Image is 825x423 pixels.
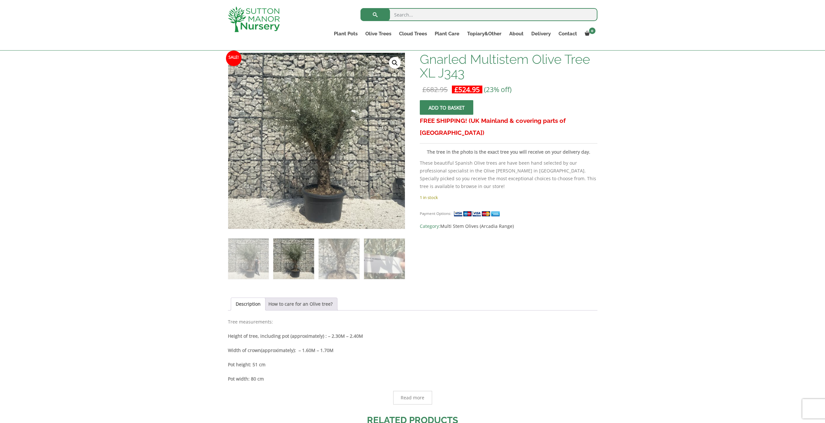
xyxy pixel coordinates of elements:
b: (approximately) [261,347,295,353]
h3: FREE SHIPPING! (UK Mainland & covering parts of [GEOGRAPHIC_DATA]) [420,115,597,139]
span: Read more [401,395,424,400]
strong: The tree in the photo is the exact tree you will receive on your delivery day. [427,149,590,155]
b: Height of tree, including pot (approximately) : – 2.30M – 2.40M [228,333,363,339]
a: Description [236,298,261,310]
a: Plant Pots [330,29,361,38]
strong: Width of crown : – 1.60M – 1.70M [228,347,334,353]
bdi: 524.95 [454,85,480,94]
a: View full-screen image gallery [389,57,401,69]
strong: Pot height: 51 cm [228,361,265,368]
a: Olive Trees [361,29,395,38]
input: Search... [360,8,597,21]
span: £ [422,85,426,94]
img: Gnarled Multistem Olive Tree XL J343 [228,239,269,279]
a: Delivery [527,29,555,38]
bdi: 682.95 [422,85,448,94]
span: Category: [420,222,597,230]
a: How to care for an Olive tree? [268,298,333,310]
a: Plant Care [431,29,463,38]
small: Payment Options: [420,211,451,216]
a: 0 [581,29,597,38]
img: Gnarled Multistem Olive Tree XL J343 - Image 3 [319,239,359,279]
a: Multi Stem Olives (Arcadia Range) [440,223,514,229]
span: Sale! [226,51,242,66]
p: 1 in stock [420,194,597,201]
strong: Pot width: 80 cm [228,376,264,382]
a: About [505,29,527,38]
span: (23% off) [484,85,512,94]
p: These beautiful Spanish Olive trees are have been hand selected by our professional specialist in... [420,159,597,190]
button: Add to basket [420,100,473,115]
img: payment supported [454,210,502,217]
p: Tree measurements: [228,318,597,326]
img: logo [228,6,280,32]
img: Gnarled Multistem Olive Tree XL J343 - Image 4 [364,239,405,279]
a: Cloud Trees [395,29,431,38]
span: £ [454,85,458,94]
a: Topiary&Other [463,29,505,38]
span: 0 [589,28,595,34]
img: Gnarled Multistem Olive Tree XL J343 - Image 2 [273,239,314,279]
h1: Gnarled Multistem Olive Tree XL J343 [420,53,597,80]
a: Contact [555,29,581,38]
